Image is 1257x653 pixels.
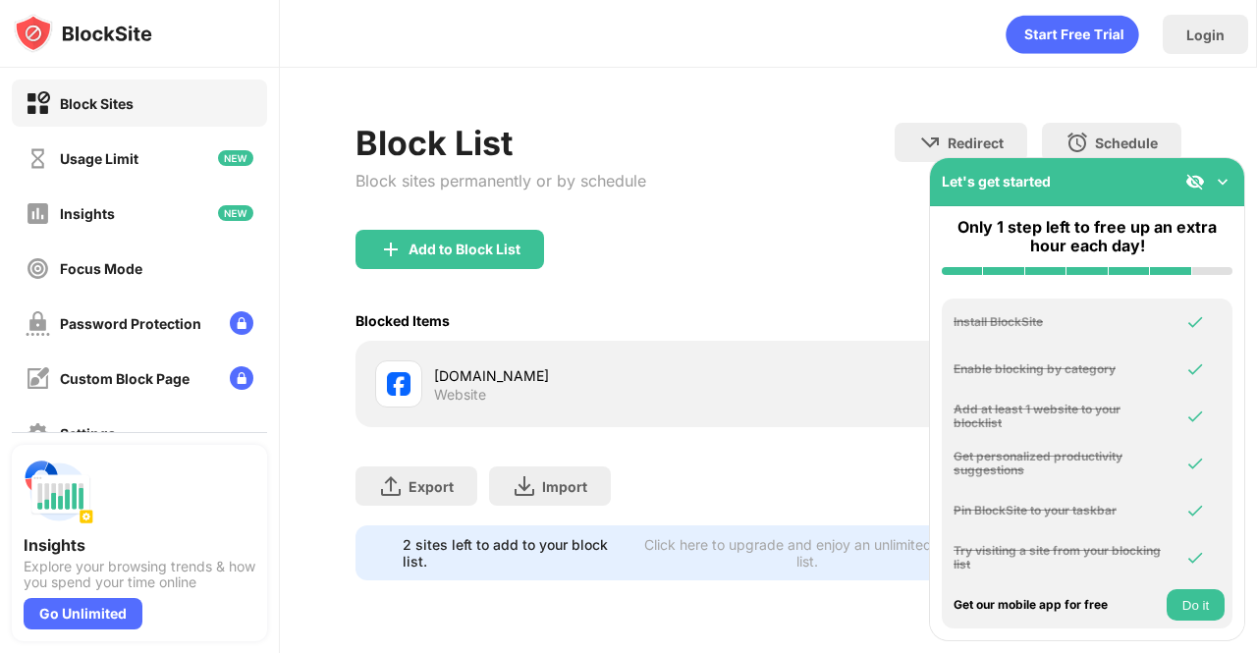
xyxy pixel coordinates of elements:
img: omni-setup-toggle.svg [1213,172,1232,191]
button: Do it [1167,589,1225,621]
div: Insights [24,535,255,555]
div: Block Sites [60,95,134,112]
div: Password Protection [60,315,201,332]
div: Enable blocking by category [954,362,1162,376]
img: insights-off.svg [26,201,50,226]
div: [DOMAIN_NAME] [434,365,769,386]
img: customize-block-page-off.svg [26,366,50,391]
div: Usage Limit [60,150,138,167]
div: Insights [60,205,115,222]
img: block-on.svg [26,91,50,116]
div: Settings [60,425,116,442]
div: Let's get started [942,173,1051,190]
img: omni-check.svg [1185,454,1205,473]
div: Add at least 1 website to your blocklist [954,403,1162,431]
div: Focus Mode [60,260,142,277]
img: focus-off.svg [26,256,50,281]
div: Import [542,478,587,495]
img: lock-menu.svg [230,366,253,390]
div: Block List [355,123,646,163]
div: Custom Block Page [60,370,190,387]
div: Pin BlockSite to your taskbar [954,504,1162,517]
div: 2 sites left to add to your block list. [403,536,627,570]
div: Website [434,386,486,404]
div: Try visiting a site from your blocking list [954,544,1162,572]
div: Login [1186,27,1225,43]
div: Get personalized productivity suggestions [954,450,1162,478]
div: Get our mobile app for free [954,598,1162,612]
div: Click here to upgrade and enjoy an unlimited block list. [638,536,976,570]
img: time-usage-off.svg [26,146,50,171]
img: favicons [387,372,410,396]
div: Blocked Items [355,312,450,329]
div: Only 1 step left to free up an extra hour each day! [942,218,1232,255]
img: settings-off.svg [26,421,50,446]
div: Redirect [948,135,1004,151]
img: omni-check.svg [1185,359,1205,379]
div: Install BlockSite [954,315,1162,329]
img: lock-menu.svg [230,311,253,335]
img: new-icon.svg [218,205,253,221]
img: password-protection-off.svg [26,311,50,336]
img: omni-check.svg [1185,548,1205,568]
div: Go Unlimited [24,598,142,629]
div: Schedule [1095,135,1158,151]
img: omni-check.svg [1185,312,1205,332]
div: Add to Block List [409,242,520,257]
img: eye-not-visible.svg [1185,172,1205,191]
div: Export [409,478,454,495]
img: new-icon.svg [218,150,253,166]
div: Explore your browsing trends & how you spend your time online [24,559,255,590]
img: push-insights.svg [24,457,94,527]
div: Block sites permanently or by schedule [355,171,646,190]
div: animation [1006,15,1139,54]
img: logo-blocksite.svg [14,14,152,53]
img: omni-check.svg [1185,501,1205,520]
img: omni-check.svg [1185,407,1205,426]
